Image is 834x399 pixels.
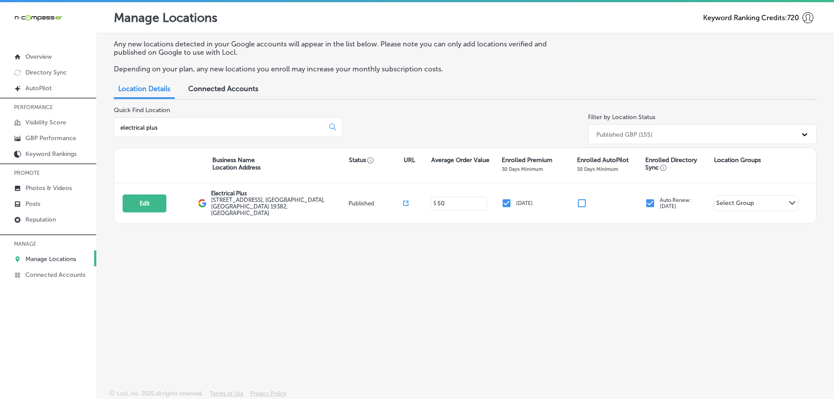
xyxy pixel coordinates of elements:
p: AutoPilot [25,85,52,92]
input: All Locations [120,124,322,131]
p: Photos & Videos [25,184,72,192]
p: Manage Locations [25,255,76,263]
p: Auto Renew: [DATE] [660,197,691,209]
label: Filter by Location Status [588,113,655,121]
p: Electrical Plus [211,190,346,197]
p: Keyword Rankings [25,150,77,158]
p: Published [348,200,403,207]
img: logo [198,199,207,208]
p: 30 Days Minimum [577,166,618,172]
button: Edit [123,194,166,212]
p: Visibility Score [25,119,66,126]
span: Connected Accounts [188,85,258,93]
p: Business Name Location Address [212,156,260,171]
img: 660ab0bf-5cc7-4cb8-ba1c-48b5ae0f18e60NCTV_CLogo_TV_Black_-500x88.png [14,14,62,22]
p: $ [433,200,436,206]
p: Posts [25,200,40,208]
p: GBP Performance [25,134,76,142]
p: Depending on your plan, any new locations you enroll may increase your monthly subscription costs. [114,65,570,73]
p: Manage Locations [114,11,218,25]
p: Directory Sync [25,69,67,76]
p: Enrolled AutoPilot [577,156,629,164]
p: Reputation [25,216,56,223]
p: 30 Days Minimum [502,166,543,172]
p: URL [404,156,415,164]
p: Location Groups [714,156,761,164]
label: [STREET_ADDRESS] , [GEOGRAPHIC_DATA], [GEOGRAPHIC_DATA] 19382, [GEOGRAPHIC_DATA] [211,197,346,216]
span: Keyword Ranking Credits: 720 [703,14,799,22]
p: Any new locations detected in your Google accounts will appear in the list below. Please note you... [114,40,570,56]
p: Average Order Value [431,156,489,164]
p: Enrolled Directory Sync [645,156,709,171]
p: Locl, Inc. 2025 all rights reserved. [117,390,203,397]
p: Enrolled Premium [502,156,552,164]
span: Location Details [118,85,170,93]
p: Overview [25,53,52,60]
label: Quick Find Location [114,106,170,114]
div: Published GBP (155) [596,131,652,138]
p: Connected Accounts [25,271,85,279]
p: Status [349,156,404,164]
div: Select Group [716,199,754,209]
p: [DATE] [516,200,533,206]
